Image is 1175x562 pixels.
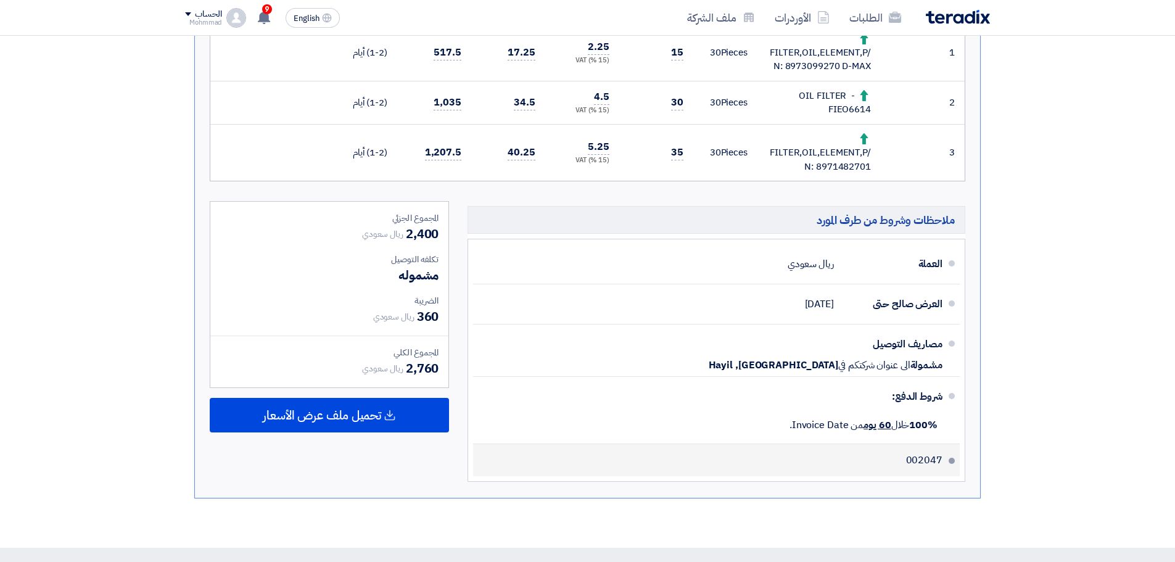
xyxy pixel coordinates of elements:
div: شروط الدفع: [493,382,942,411]
img: Teradix logo [926,10,990,24]
td: (1-2) أيام [333,81,397,124]
td: 3 [945,124,965,181]
td: Pieces [693,124,757,181]
span: 9 [262,4,272,14]
span: 2,760 [406,359,439,378]
span: 1,035 [434,95,461,110]
span: ريال سعودي [362,228,403,241]
span: الى عنوان شركتكم في [838,359,910,371]
span: خلال من Invoice Date. [790,418,938,432]
div: (15 %) VAT [555,105,609,116]
span: 30 [710,46,721,59]
span: 360 [417,307,439,326]
div: (15 %) VAT [555,155,609,166]
span: ريال سعودي [362,362,403,375]
td: Pieces [693,24,757,81]
strong: 100% [909,418,938,432]
span: مشمولة [910,359,942,371]
div: Mohmmad [185,19,221,26]
td: 1 [945,24,965,81]
div: المجموع الكلي [220,346,439,359]
div: OIL FILTER -FIEO6614 [767,89,871,117]
button: English [286,8,340,28]
td: (1-2) أيام [333,124,397,181]
span: مشموله [398,266,439,284]
div: العملة [844,249,942,279]
a: ملف الشركة [677,3,765,32]
div: المجموع الجزئي [220,212,439,225]
span: ريال سعودي [373,310,414,323]
span: 40.25 [508,145,535,160]
span: 17.25 [508,45,535,60]
div: الضريبة [220,294,439,307]
td: 2 [945,81,965,124]
div: FILTER,OIL,ELEMENT,P/N: 8971482701 [767,132,871,174]
a: الأوردرات [765,3,839,32]
div: مصاريف التوصيل [844,329,942,359]
span: 2.25 [588,39,609,55]
a: الطلبات [839,3,911,32]
span: 30 [671,95,683,110]
span: 1,207.5 [425,145,461,160]
span: 002047 [906,454,942,466]
span: [GEOGRAPHIC_DATA], Hayil [709,359,839,371]
span: تحميل ملف عرض الأسعار [263,410,381,421]
span: 517.5 [434,45,461,60]
span: 30 [710,96,721,109]
span: 35 [671,145,683,160]
td: Pieces [693,81,757,124]
span: 2,400 [406,225,439,243]
span: 15 [671,45,683,60]
span: English [294,14,320,23]
h5: ملاحظات وشروط من طرف المورد [468,206,965,234]
span: 34.5 [514,95,535,110]
span: 4.5 [594,89,609,105]
span: 5.25 [588,139,609,155]
div: الحساب [195,9,221,20]
u: 60 يوم [864,418,891,432]
span: 30 [710,146,721,159]
div: (15 %) VAT [555,56,609,66]
div: تكلفه التوصيل [220,253,439,266]
td: (1-2) أيام [333,24,397,81]
div: العرض صالح حتى [844,289,942,319]
img: profile_test.png [226,8,246,28]
div: FILTER,OIL,ELEMENT,P/N: 8973099270 D-MAX [767,31,871,73]
div: ريال سعودي [788,252,834,276]
span: [DATE] [805,298,834,310]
